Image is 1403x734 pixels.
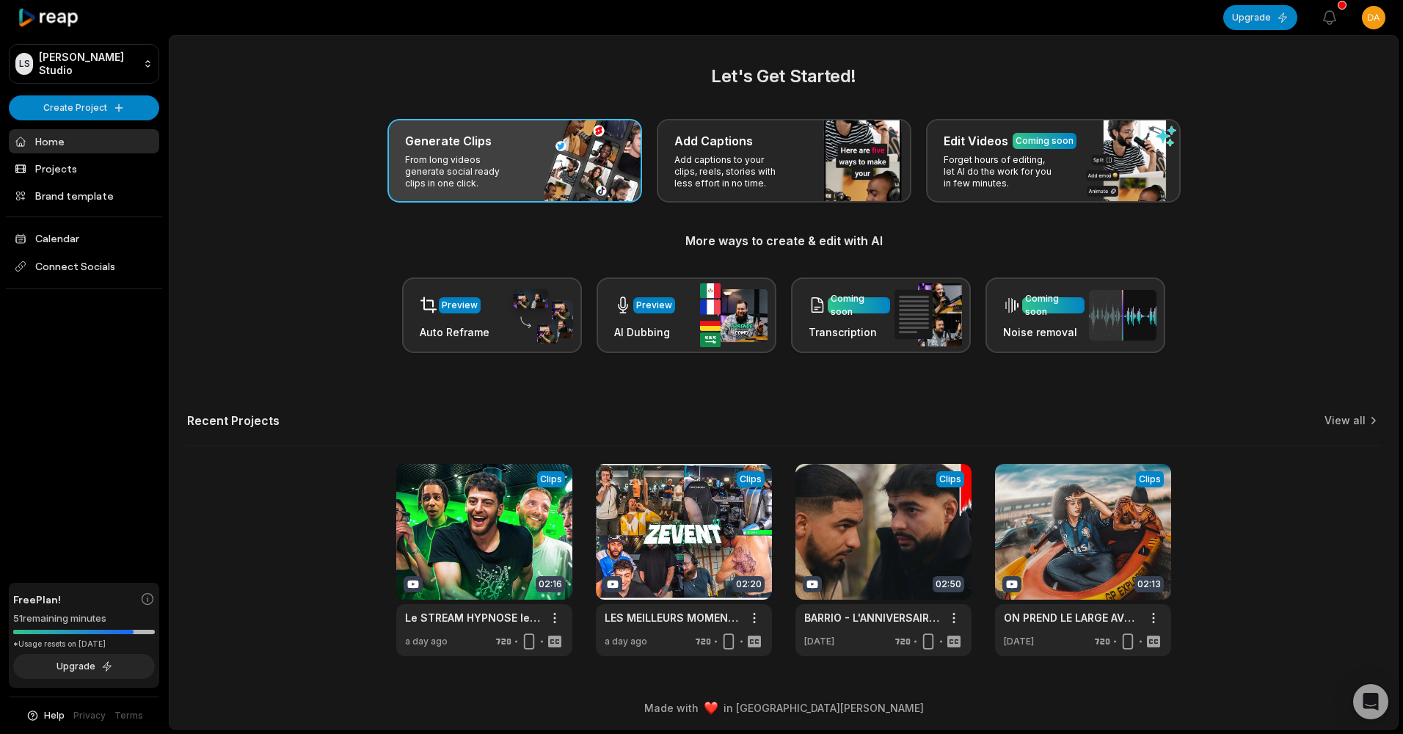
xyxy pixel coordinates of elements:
div: LS [15,53,33,75]
a: BARRIO - L'ANNIVERSAIRE (Épisode 9) [804,610,939,625]
div: *Usage resets on [DATE] [13,639,155,650]
h3: Edit Videos [944,132,1008,150]
a: Terms [114,709,143,722]
h2: Let's Get Started! [187,63,1380,90]
span: Connect Socials [9,253,159,280]
p: [PERSON_NAME] Studio [39,51,137,77]
img: heart emoji [704,702,718,715]
img: auto_reframe.png [506,287,573,344]
h3: Noise removal [1003,324,1085,340]
span: Free Plan! [13,592,61,607]
a: Le STREAM HYPNOSE le PLUS DROLE de TOUS LES TEMPS 😭 (c'est tellement parti en C...) [405,610,540,625]
div: Preview [636,299,672,312]
a: Home [9,129,159,153]
h3: More ways to create & edit with AI [187,232,1380,250]
p: From long videos generate social ready clips in one click. [405,154,519,189]
p: Forget hours of editing, let AI do the work for you in few minutes. [944,154,1057,189]
div: Coming soon [831,292,887,319]
button: Help [26,709,65,722]
span: Help [44,709,65,722]
p: Add captions to your clips, reels, stories with less effort in no time. [674,154,788,189]
a: LES MEILLEURS MOMENTS DU ZEVENT 2025 ! [605,610,740,625]
div: Made with in [GEOGRAPHIC_DATA][PERSON_NAME] [183,700,1385,716]
img: ai_dubbing.png [700,283,768,347]
h3: Auto Reframe [420,324,489,340]
h2: Recent Projects [187,413,280,428]
button: Upgrade [1223,5,1297,30]
h3: AI Dubbing [614,324,675,340]
img: noise_removal.png [1089,290,1156,341]
h3: Transcription [809,324,890,340]
a: Projects [9,156,159,181]
div: 51 remaining minutes [13,611,155,626]
div: Coming soon [1025,292,1082,319]
img: transcription.png [894,283,962,346]
h3: Add Captions [674,132,753,150]
div: Preview [442,299,478,312]
div: Open Intercom Messenger [1353,684,1388,719]
button: Upgrade [13,654,155,679]
a: View all [1324,413,1366,428]
div: Coming soon [1016,134,1074,148]
button: Create Project [9,95,159,120]
a: Privacy [73,709,106,722]
a: ON PREND LE LARGE AVEC LÉNA SITUATIONS – ENTRAÎNEMENT GP [1004,610,1139,625]
a: Calendar [9,226,159,250]
h3: Generate Clips [405,132,492,150]
a: Brand template [9,183,159,208]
